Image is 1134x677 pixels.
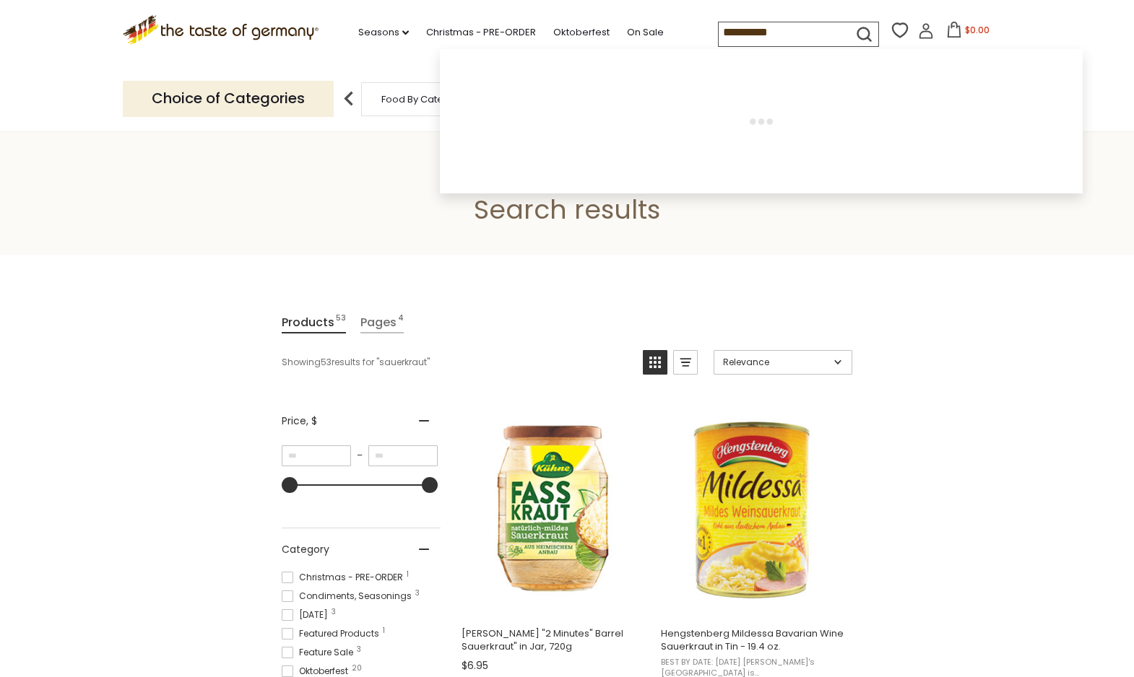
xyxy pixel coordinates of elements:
a: Food By Category [381,94,465,105]
div: Instant Search Results [440,49,1083,193]
p: Choice of Categories [123,81,334,116]
button: $0.00 [937,22,998,43]
span: 3 [415,590,420,597]
img: Kuehne Sauerkraut Mildly Juicy [459,413,651,604]
h1: Search results [45,193,1089,226]
a: Seasons [358,25,409,40]
a: View Pages Tab [360,313,404,333]
b: 53 [321,356,332,369]
span: Condiments, Seasonings [282,590,416,603]
div: Showing results for " " [282,350,632,375]
img: Hengstenberg Mildessa Bavarian Wine Sauerkraut in Tin - 19.4 oz. [659,413,850,604]
span: $6.95 [462,658,488,673]
a: Sort options [714,350,852,375]
a: Kuehne [459,400,651,677]
span: 4 [398,313,404,332]
span: Category [282,542,329,557]
span: 1 [383,627,385,634]
img: previous arrow [334,84,363,113]
a: View list mode [673,350,698,375]
a: On Sale [627,25,664,40]
a: Christmas - PRE-ORDER [426,25,536,40]
span: 3 [332,608,336,616]
a: View Products Tab [282,313,346,333]
span: Christmas - PRE-ORDER [282,571,407,584]
input: Maximum value [368,445,438,466]
span: Relevance [723,356,829,369]
span: 53 [336,313,346,332]
span: – [351,449,368,462]
a: Oktoberfest [553,25,610,40]
span: , $ [306,414,317,428]
span: Feature Sale [282,646,358,659]
span: [DATE] [282,608,332,621]
span: 1 [407,571,409,578]
span: $0.00 [965,24,990,36]
span: Featured Products [282,627,384,640]
span: Hengstenberg Mildessa Bavarian Wine Sauerkraut in Tin - 19.4 oz. [661,627,848,653]
input: Minimum value [282,445,351,466]
span: Price [282,414,317,429]
span: 20 [352,665,362,672]
a: View grid mode [643,350,667,375]
span: [PERSON_NAME] "2 Minutes" Barrel Sauerkraut" in Jar, 720g [462,627,649,653]
span: 3 [357,646,361,653]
